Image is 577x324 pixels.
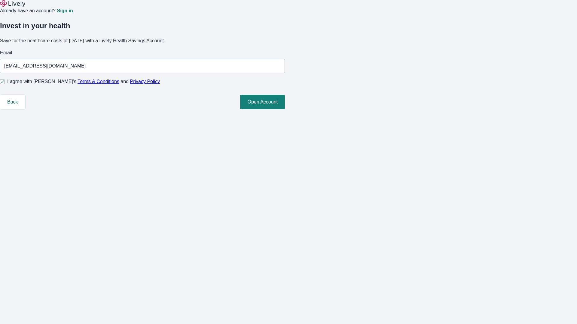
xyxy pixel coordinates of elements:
button: Open Account [240,95,285,109]
a: Privacy Policy [130,79,160,84]
a: Sign in [57,8,73,13]
a: Terms & Conditions [78,79,119,84]
span: I agree with [PERSON_NAME]’s and [7,78,160,85]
